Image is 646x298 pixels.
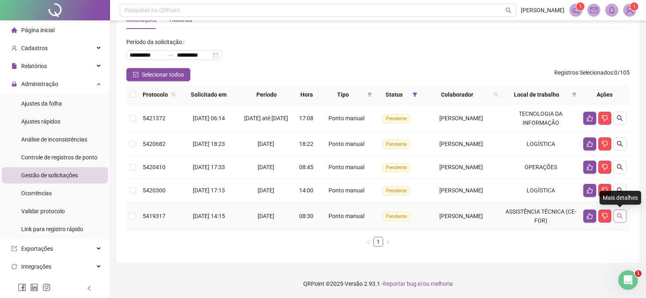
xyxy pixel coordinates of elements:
[299,213,313,219] span: 08:30
[126,35,187,49] label: Período da solicitação
[386,240,390,245] span: right
[238,85,295,104] th: Período
[411,88,419,101] span: filter
[193,164,225,170] span: [DATE] 17:33
[617,164,623,170] span: search
[502,104,580,132] td: TECNOLOGIA DA INFORMAÇÃO
[258,213,274,219] span: [DATE]
[379,90,409,99] span: Status
[583,90,626,99] div: Ações
[617,141,623,147] span: search
[602,115,608,121] span: dislike
[193,213,225,219] span: [DATE] 14:15
[608,7,615,14] span: bell
[439,164,483,170] span: [PERSON_NAME]
[439,213,483,219] span: [PERSON_NAME]
[439,187,483,194] span: [PERSON_NAME]
[258,164,274,170] span: [DATE]
[367,92,372,97] span: filter
[133,72,139,77] span: check-square
[502,202,580,230] td: ASSISTÊNCIA TÉCNICA (CE-FOR)
[21,27,55,33] span: Página inicial
[502,156,580,179] td: OPERAÇÕES
[624,4,636,16] img: 33798
[11,246,17,252] span: export
[366,88,374,101] span: filter
[193,141,225,147] span: [DATE] 18:23
[383,237,393,247] li: Próxima página
[18,283,26,291] span: facebook
[586,187,593,194] span: like
[505,90,569,99] span: Local de trabalho
[586,115,593,121] span: like
[364,237,373,247] button: left
[21,190,52,196] span: Ocorrências
[126,68,190,81] button: Selecionar todos
[11,81,17,87] span: lock
[11,264,17,269] span: sync
[258,187,274,194] span: [DATE]
[617,187,623,194] span: search
[502,179,580,202] td: LOGÍSTICA
[586,164,593,170] span: like
[366,240,371,245] span: left
[424,90,490,99] span: Colaborador
[167,52,174,58] span: swap-right
[21,263,51,270] span: Integrações
[329,187,364,194] span: Ponto manual
[143,90,168,99] span: Protocolo
[570,88,578,101] span: filter
[11,45,17,51] span: user-add
[630,2,638,11] sup: Atualize o seu contato no menu Meus Dados
[21,81,58,87] span: Administração
[383,237,393,247] button: right
[374,237,383,246] a: 1
[21,63,47,69] span: Relatórios
[21,172,78,179] span: Gestão de solicitações
[193,115,225,121] span: [DATE] 06:14
[143,187,165,194] span: 5420300
[572,92,577,97] span: filter
[572,7,580,14] span: notification
[439,115,483,121] span: [PERSON_NAME]
[576,2,584,11] sup: 1
[110,269,646,298] footer: QRPoint © 2025 - 2.93.1 -
[554,69,613,76] span: Registros Selecionados
[602,187,608,194] span: dislike
[383,114,410,123] span: Pendente
[602,164,608,170] span: dislike
[167,52,174,58] span: to
[322,90,364,99] span: Tipo
[329,164,364,170] span: Ponto manual
[505,7,512,13] span: search
[171,92,176,97] span: search
[494,92,498,97] span: search
[602,141,608,147] span: dislike
[383,212,410,221] span: Pendente
[299,187,313,194] span: 14:00
[383,186,410,195] span: Pendente
[11,63,17,69] span: file
[21,245,53,252] span: Exportações
[635,270,642,277] span: 1
[617,115,623,121] span: search
[299,164,313,170] span: 08:45
[21,226,83,232] span: Link para registro rápido
[590,7,597,14] span: mail
[586,141,593,147] span: like
[30,283,38,291] span: linkedin
[618,270,638,290] iframe: Intercom live chat
[502,132,580,156] td: LOGÍSTICA
[170,88,178,101] span: search
[554,68,630,81] span: : 0 / 105
[412,92,417,97] span: filter
[345,280,363,287] span: Versão
[179,85,238,104] th: Solicitado em
[86,285,92,291] span: left
[21,208,65,214] span: Validar protocolo
[21,45,48,51] span: Cadastros
[439,141,483,147] span: [PERSON_NAME]
[521,6,564,15] span: [PERSON_NAME]
[21,118,60,125] span: Ajustes rápidos
[244,115,288,121] span: [DATE] até [DATE]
